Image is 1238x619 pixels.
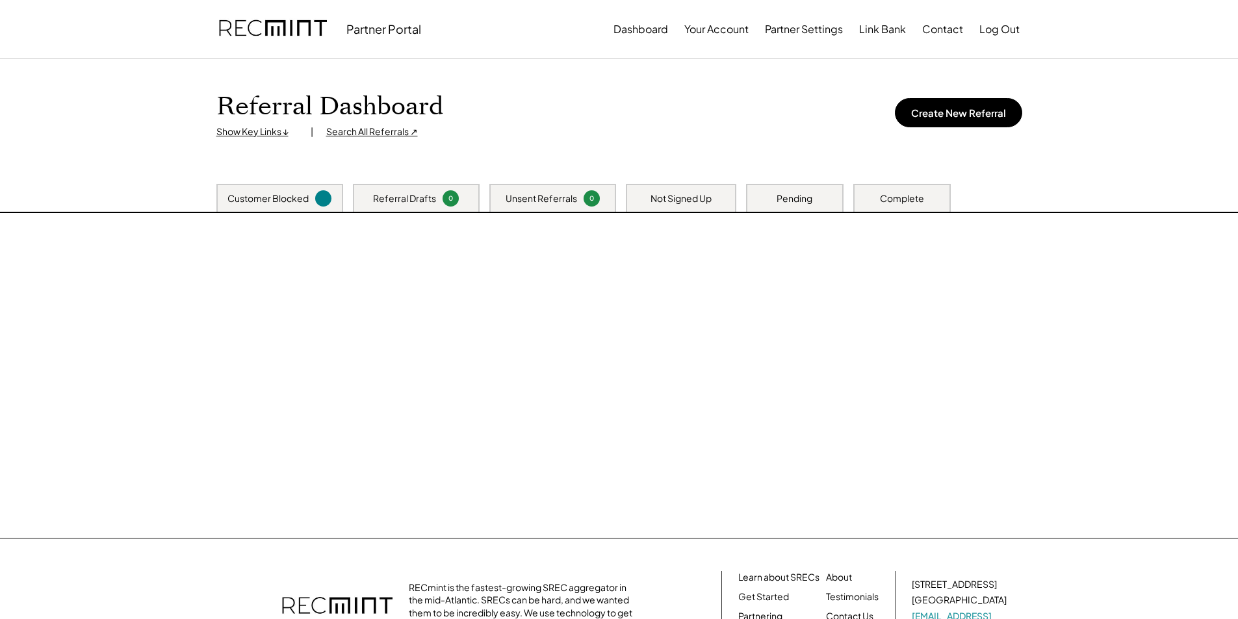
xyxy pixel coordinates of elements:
[979,16,1020,42] button: Log Out
[826,571,852,584] a: About
[219,7,327,51] img: recmint-logotype%403x.png
[227,192,309,205] div: Customer Blocked
[311,125,313,138] div: |
[912,578,997,591] div: [STREET_ADDRESS]
[216,92,443,122] h1: Referral Dashboard
[738,590,789,603] a: Get Started
[765,16,843,42] button: Partner Settings
[777,192,812,205] div: Pending
[895,98,1022,127] button: Create New Referral
[326,125,418,138] div: Search All Referrals ↗
[859,16,906,42] button: Link Bank
[738,571,819,584] a: Learn about SRECs
[826,590,879,603] a: Testimonials
[613,16,668,42] button: Dashboard
[880,192,924,205] div: Complete
[922,16,963,42] button: Contact
[373,192,436,205] div: Referral Drafts
[912,594,1007,607] div: [GEOGRAPHIC_DATA]
[346,21,421,36] div: Partner Portal
[586,194,598,203] div: 0
[651,192,712,205] div: Not Signed Up
[506,192,577,205] div: Unsent Referrals
[684,16,749,42] button: Your Account
[216,125,298,138] div: Show Key Links ↓
[445,194,457,203] div: 0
